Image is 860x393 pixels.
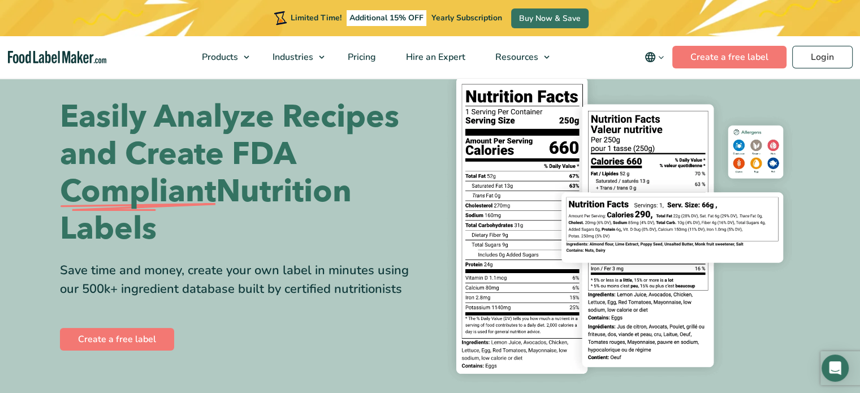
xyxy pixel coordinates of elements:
[403,51,466,63] span: Hire an Expert
[198,51,239,63] span: Products
[344,51,377,63] span: Pricing
[258,36,330,78] a: Industries
[511,8,589,28] a: Buy Now & Save
[269,51,314,63] span: Industries
[492,51,539,63] span: Resources
[347,10,426,26] span: Additional 15% OFF
[792,46,853,68] a: Login
[481,36,555,78] a: Resources
[822,355,849,382] div: Open Intercom Messenger
[672,46,786,68] a: Create a free label
[60,173,216,210] span: Compliant
[291,12,342,23] span: Limited Time!
[60,98,422,248] h1: Easily Analyze Recipes and Create FDA Nutrition Labels
[333,36,388,78] a: Pricing
[187,36,255,78] a: Products
[60,261,422,299] div: Save time and money, create your own label in minutes using our 500k+ ingredient database built b...
[431,12,502,23] span: Yearly Subscription
[60,328,174,351] a: Create a free label
[391,36,478,78] a: Hire an Expert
